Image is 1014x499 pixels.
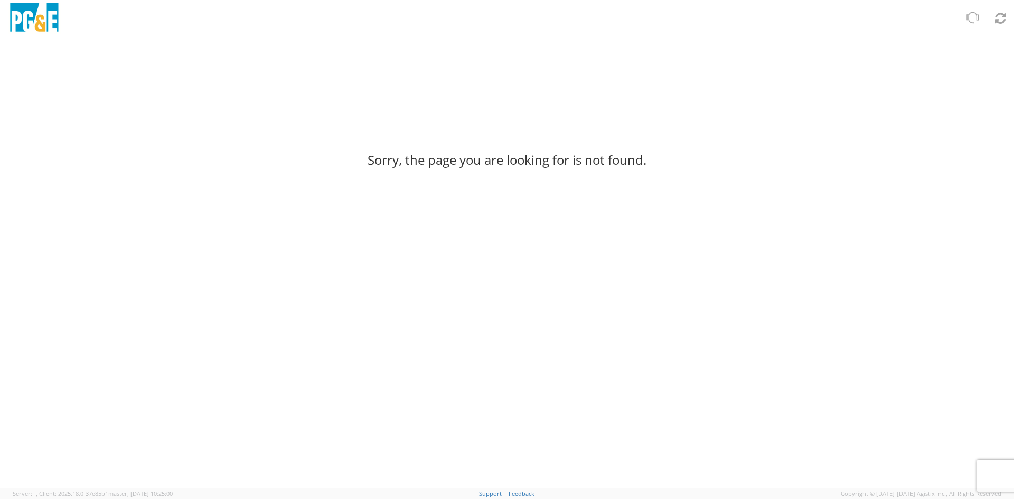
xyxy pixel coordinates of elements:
[39,489,173,497] span: Client: 2025.18.0-37e85b1
[509,489,534,497] a: Feedback
[841,489,1001,498] span: Copyright © [DATE]-[DATE] Agistix Inc., All Rights Reserved
[36,489,37,497] span: ,
[108,489,173,497] span: master, [DATE] 10:25:00
[13,489,37,497] span: Server: -
[368,153,646,167] h3: Sorry, the page you are looking for is not found.
[479,489,502,497] a: Support
[8,3,61,34] img: pge-logo-06675f144f4cfa6a6814.png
